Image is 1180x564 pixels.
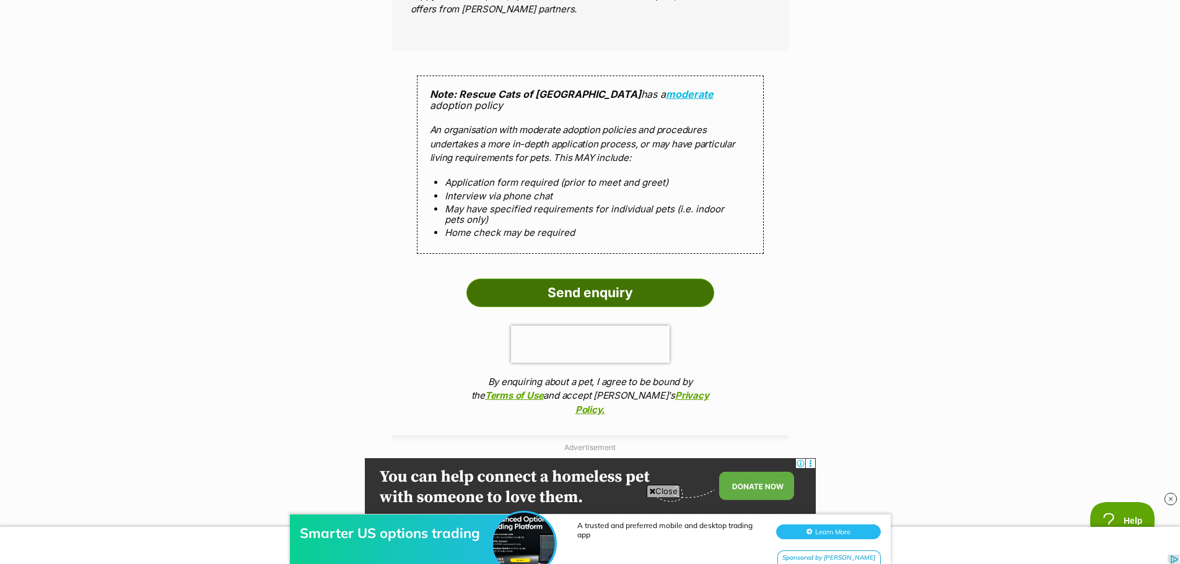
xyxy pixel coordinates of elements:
[466,279,714,307] input: Send enquiry
[466,375,714,417] p: By enquiring about a pet, I agree to be bound by the and accept [PERSON_NAME]'s
[575,389,709,415] a: Privacy Policy.
[577,31,763,50] div: A trusted and preferred mobile and desktop trading app
[445,204,736,225] li: May have specified requirements for individual pets (i.e. indoor pets only)
[430,123,751,165] p: An organisation with moderate adoption policies and procedures undertakes a more in-depth applica...
[1165,493,1177,505] img: close_rtb.svg
[485,389,543,401] a: Terms of Use
[647,485,680,497] span: Close
[511,326,670,363] iframe: reCAPTCHA
[430,88,641,100] strong: Note: Rescue Cats of [GEOGRAPHIC_DATA]
[365,458,816,514] iframe: Advertisement
[666,88,714,100] a: moderate
[445,177,736,188] li: Application form required (prior to meet and greet)
[777,61,881,76] div: Sponsored by [PERSON_NAME]
[445,191,736,201] li: Interview via phone chat
[300,35,498,52] div: Smarter US options trading
[445,227,736,238] li: Home check may be required
[493,23,555,85] img: Smarter US options trading
[417,76,764,254] div: has a adoption policy
[392,435,789,526] div: Advertisement
[776,35,881,50] button: Learn More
